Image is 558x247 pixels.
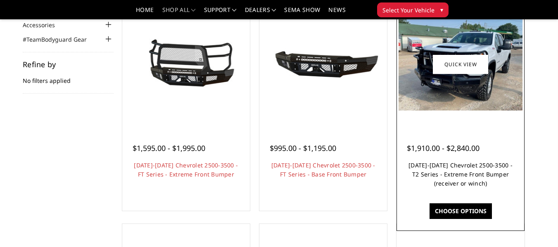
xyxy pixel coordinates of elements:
[162,7,196,19] a: shop all
[23,21,65,29] a: Accessories
[430,203,492,219] a: Choose Options
[270,143,336,153] span: $995.00 - $1,195.00
[382,6,435,14] span: Select Your Vehicle
[23,35,97,44] a: #TeamBodyguard Gear
[134,161,238,178] a: [DATE]-[DATE] Chevrolet 2500-3500 - FT Series - Extreme Front Bumper
[23,61,114,94] div: No filters applied
[408,161,513,187] a: [DATE]-[DATE] Chevrolet 2500-3500 - T2 Series - Extreme Front Bumper (receiver or winch)
[440,5,443,14] span: ▾
[399,18,522,111] img: 2024-2025 Chevrolet 2500-3500 - T2 Series - Extreme Front Bumper (receiver or winch)
[204,7,237,19] a: Support
[271,161,375,178] a: [DATE]-[DATE] Chevrolet 2500-3500 - FT Series - Base Front Bumper
[136,7,154,19] a: Home
[284,7,320,19] a: SEMA Show
[124,2,248,126] a: 2024-2025 Chevrolet 2500-3500 - FT Series - Extreme Front Bumper 2024-2025 Chevrolet 2500-3500 - ...
[328,7,345,19] a: News
[133,143,205,153] span: $1,595.00 - $1,995.00
[261,2,385,126] a: 2024-2025 Chevrolet 2500-3500 - FT Series - Base Front Bumper 2024-2025 Chevrolet 2500-3500 - FT ...
[23,61,114,68] h5: Refine by
[407,143,480,153] span: $1,910.00 - $2,840.00
[245,7,276,19] a: Dealers
[377,2,449,17] button: Select Your Vehicle
[399,2,522,126] a: 2024-2025 Chevrolet 2500-3500 - T2 Series - Extreme Front Bumper (receiver or winch) 2024-2025 Ch...
[433,54,488,74] a: Quick view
